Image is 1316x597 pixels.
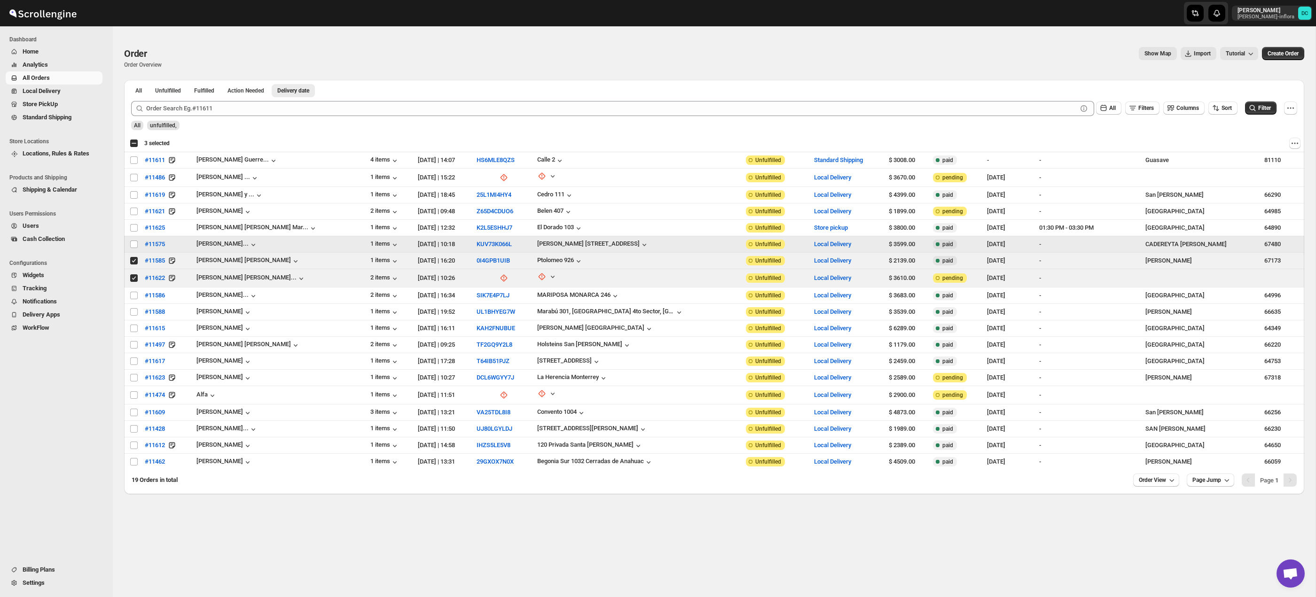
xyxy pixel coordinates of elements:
[23,87,61,94] span: Local Delivery
[6,282,102,295] button: Tracking
[196,207,252,217] div: [PERSON_NAME]
[145,324,165,333] span: #11615
[196,173,259,183] button: [PERSON_NAME] ...
[370,441,399,450] button: 1 items
[1220,47,1258,60] button: Tutorial
[23,222,39,229] span: Users
[6,576,102,589] button: Settings
[1139,47,1177,60] button: Map action label
[537,291,620,301] button: MARIPOSA MONARCA 246
[537,408,586,418] button: Convento 1004
[370,357,399,366] button: 1 items
[814,391,851,398] button: Local Delivery
[145,457,165,466] span: #11462
[135,87,142,94] span: All
[6,147,102,160] button: Locations, Rules & Rates
[196,441,252,450] div: [PERSON_NAME]
[537,224,574,231] div: El Dorado 103
[124,61,162,69] p: Order Overview
[196,191,254,198] div: [PERSON_NAME] y ...
[23,271,44,279] span: Widgets
[6,233,102,246] button: Cash Collection
[537,308,674,315] div: Marabú 301, [GEOGRAPHIC_DATA] 4to Sector, [GEOGRAPHIC_DATA]
[9,36,106,43] span: Dashboard
[370,207,399,217] button: 2 items
[370,425,399,434] div: 1 items
[814,240,851,248] button: Local Delivery
[370,274,399,283] button: 2 items
[139,354,171,369] button: #11617
[145,390,165,400] span: #11474
[1264,190,1299,200] div: 66290
[194,87,214,94] span: Fulfilled
[196,324,252,333] button: [PERSON_NAME]
[23,114,71,121] span: Standard Shipping
[139,454,171,469] button: #11462
[1039,223,1116,233] div: 01:30 PM - 03:30 PM
[139,170,171,185] button: #11486
[537,156,564,165] button: Calle 2
[537,207,564,214] div: Belen 407
[1144,50,1171,57] span: Show Map
[537,341,632,350] button: Holsteins San [PERSON_NAME]
[1145,207,1259,216] div: [GEOGRAPHIC_DATA]
[537,256,583,266] button: Ptolomeo 926
[196,425,258,434] button: [PERSON_NAME]...
[370,240,399,249] div: 1 items
[537,373,608,383] button: La Herencia Monterrey
[150,122,177,129] span: unfulfilled,
[370,308,399,317] div: 1 items
[144,140,170,147] span: 3 selected
[1264,223,1299,233] div: 64890
[1298,7,1311,20] span: DAVID CORONADO
[537,441,634,448] div: 120 Privada Santa [PERSON_NAME]
[124,48,147,59] span: Order
[196,357,252,366] button: [PERSON_NAME]
[139,271,171,286] button: #11622
[196,256,300,266] div: [PERSON_NAME] [PERSON_NAME]
[196,341,300,350] div: [PERSON_NAME] [PERSON_NAME]
[196,408,252,418] button: [PERSON_NAME]
[1194,50,1211,57] span: Import
[477,224,512,231] button: K2L5ESHHJ7
[1039,190,1116,200] div: -
[145,240,165,249] span: #11575
[1192,476,1221,484] span: Page Jump
[418,173,471,182] div: [DATE] | 15:22
[23,235,65,242] span: Cash Collection
[1109,105,1116,111] span: All
[370,224,399,233] button: 1 items
[942,174,963,181] span: pending
[145,190,165,200] span: #11619
[814,191,851,198] button: Local Delivery
[196,308,252,317] button: [PERSON_NAME]
[1238,14,1294,20] p: [PERSON_NAME]-inflora
[145,373,165,382] span: #11623
[1145,155,1259,165] div: Guasave
[537,207,573,217] button: Belen 407
[370,256,399,266] button: 1 items
[1226,50,1245,57] span: Tutorial
[1176,105,1199,111] span: Columns
[6,321,102,334] button: WorkFlow
[370,291,399,301] button: 2 items
[139,187,171,202] button: #11619
[814,257,851,264] button: Local Delivery
[196,391,217,400] button: Alfa
[196,291,258,301] button: [PERSON_NAME]...
[814,156,863,163] button: Standard Shipping
[814,208,851,215] button: Local Delivery
[149,84,187,97] button: Unfulfilled
[6,308,102,321] button: Delivery Apps
[370,341,399,350] button: 2 items
[6,295,102,308] button: Notifications
[145,173,165,182] span: #11486
[942,224,953,232] span: paid
[1208,101,1238,115] button: Sort
[134,122,141,129] span: All
[370,156,399,165] div: 4 items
